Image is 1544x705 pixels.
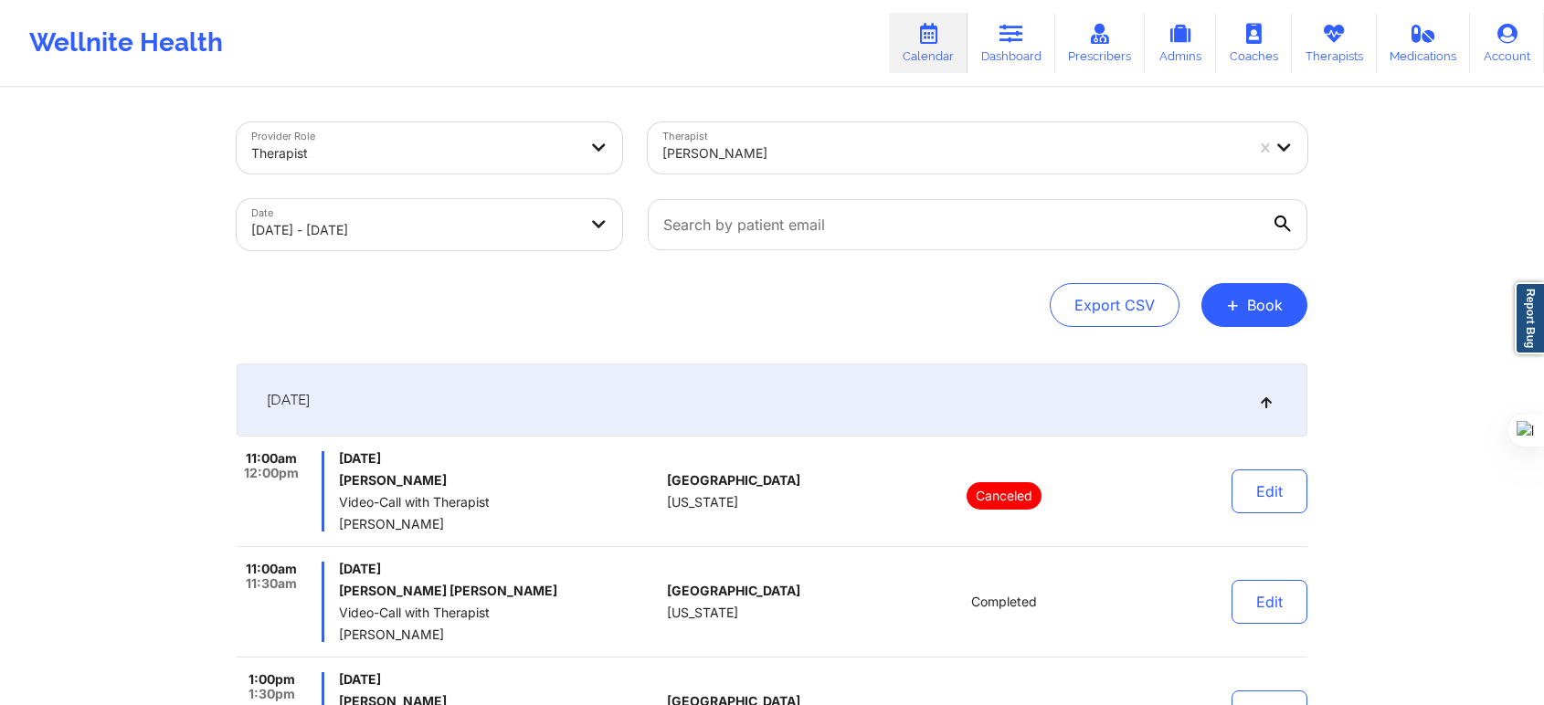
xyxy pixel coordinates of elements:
[1377,13,1471,73] a: Medications
[339,495,660,510] span: Video-Call with Therapist
[1292,13,1377,73] a: Therapists
[667,605,738,620] span: [US_STATE]
[1226,300,1240,310] span: +
[1470,13,1544,73] a: Account
[1145,13,1216,73] a: Admins
[667,473,800,488] span: [GEOGRAPHIC_DATA]
[667,584,800,598] span: [GEOGRAPHIC_DATA]
[244,466,299,480] span: 12:00pm
[251,133,576,174] div: Therapist
[339,451,660,466] span: [DATE]
[1232,580,1307,624] button: Edit
[246,576,297,591] span: 11:30am
[1050,283,1179,327] button: Export CSV
[667,495,738,510] span: [US_STATE]
[648,199,1307,250] input: Search by patient email
[1232,469,1307,513] button: Edit
[339,584,660,598] h6: [PERSON_NAME] [PERSON_NAME]
[339,517,660,531] span: [PERSON_NAME]
[246,562,297,576] span: 11:00am
[1216,13,1292,73] a: Coaches
[339,562,660,576] span: [DATE]
[251,210,576,250] div: [DATE] - [DATE]
[249,672,295,687] span: 1:00pm
[249,687,295,701] span: 1:30pm
[968,13,1055,73] a: Dashboard
[967,482,1042,510] p: Canceled
[1515,282,1544,354] a: Report Bug
[267,391,310,409] span: [DATE]
[339,605,660,620] span: Video-Call with Therapist
[339,672,660,687] span: [DATE]
[1055,13,1146,73] a: Prescribers
[339,627,660,642] span: [PERSON_NAME]
[971,595,1037,609] span: Completed
[889,13,968,73] a: Calendar
[662,133,1243,174] div: [PERSON_NAME]
[246,451,297,466] span: 11:00am
[339,473,660,488] h6: [PERSON_NAME]
[1201,283,1307,327] button: +Book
